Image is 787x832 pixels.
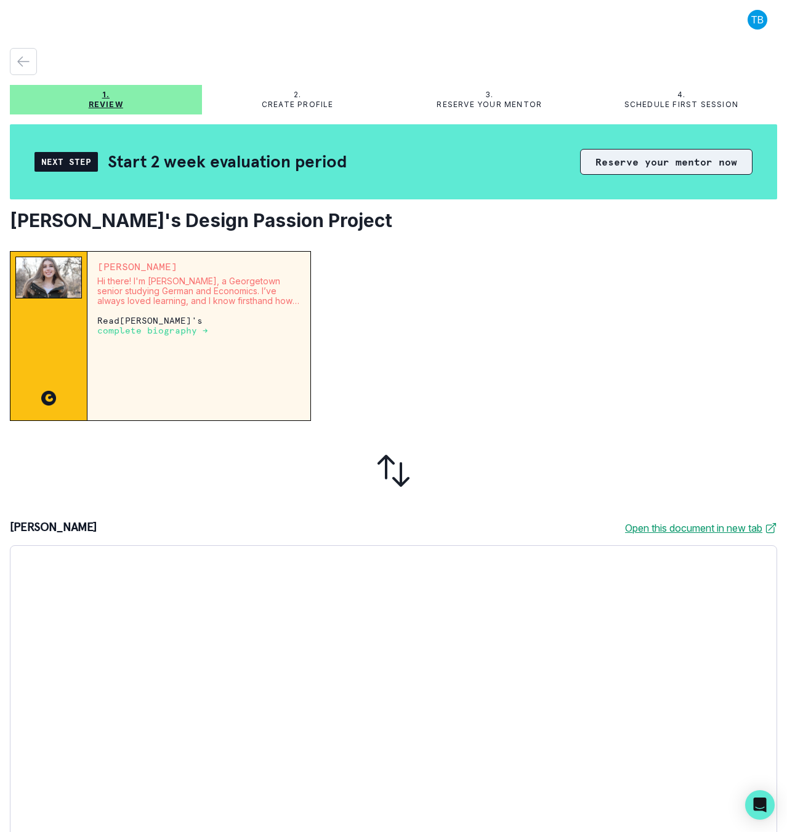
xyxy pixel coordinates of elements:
p: 1. [102,90,110,100]
a: complete biography → [97,325,208,335]
a: Open this document in new tab [625,521,777,535]
p: [PERSON_NAME] [97,262,301,271]
p: Reserve your mentor [437,100,542,110]
button: profile picture [738,10,777,30]
p: Schedule first session [624,100,738,110]
p: complete biography → [97,326,208,335]
p: 4. [677,90,685,100]
p: Hi there! I'm [PERSON_NAME], a Georgetown senior studying German and Economics. I’ve always loved... [97,276,301,306]
button: Reserve your mentor now [580,149,753,175]
p: Read [PERSON_NAME] 's [97,316,301,335]
h2: [PERSON_NAME]'s Design Passion Project [10,209,777,231]
p: 2. [294,90,301,100]
p: Review [89,100,123,110]
div: Open Intercom Messenger [745,790,775,820]
h2: Start 2 week evaluation period [108,151,347,172]
div: Next Step [34,152,98,172]
p: [PERSON_NAME] [10,521,97,535]
p: 3. [485,90,493,100]
img: CC image [41,391,56,406]
img: Mentor Image [15,257,82,298]
p: Create profile [262,100,334,110]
